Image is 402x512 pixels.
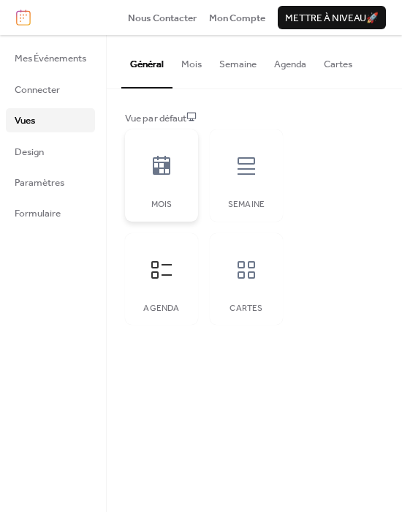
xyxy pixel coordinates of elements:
[315,35,361,86] button: Cartes
[15,176,64,190] span: Paramètres
[16,10,31,26] img: logo
[6,201,95,225] a: Formulaire
[121,35,172,88] button: Général
[125,111,381,126] div: Vue par défaut
[128,10,197,25] a: Nous Contacter
[15,83,60,97] span: Connecter
[128,11,197,26] span: Nous Contacter
[224,200,268,210] div: Semaine
[211,35,265,86] button: Semaine
[15,113,35,128] span: Vues
[265,35,315,86] button: Agenda
[224,304,268,314] div: Cartes
[209,11,265,26] span: Mon Compte
[140,304,183,314] div: Agenda
[140,200,183,210] div: Mois
[285,11,379,26] span: Mettre à niveau 🚀
[15,206,61,221] span: Formulaire
[6,78,95,101] a: Connecter
[172,35,211,86] button: Mois
[6,140,95,163] a: Design
[6,170,95,194] a: Paramètres
[6,108,95,132] a: Vues
[278,6,386,29] button: Mettre à niveau🚀
[15,51,86,66] span: Mes Événements
[6,46,95,69] a: Mes Événements
[15,145,44,159] span: Design
[209,10,265,25] a: Mon Compte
